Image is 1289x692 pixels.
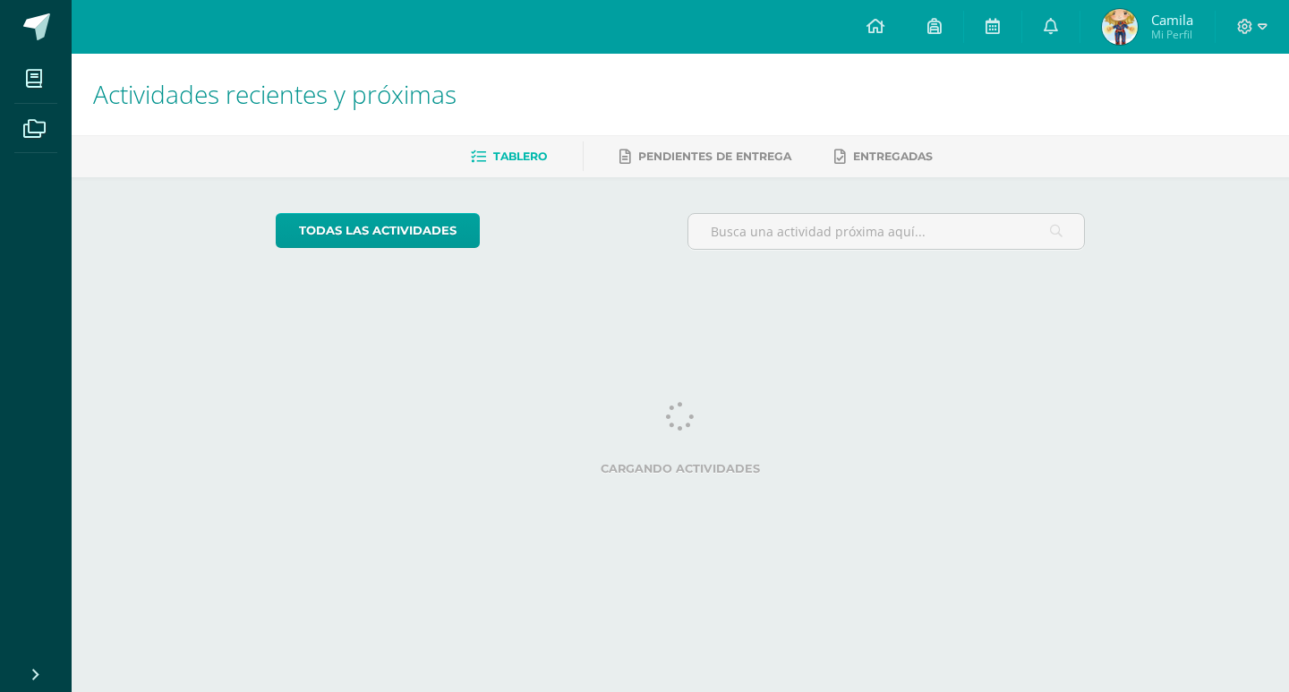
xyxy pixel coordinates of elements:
span: Actividades recientes y próximas [93,77,457,111]
a: todas las Actividades [276,213,480,248]
a: Pendientes de entrega [619,142,791,171]
input: Busca una actividad próxima aquí... [688,214,1085,249]
span: Mi Perfil [1151,27,1193,42]
span: Camila [1151,11,1193,29]
span: Tablero [493,150,547,163]
img: 616c03aa6a5b2cbbfb955a68e3f8a760.png [1102,9,1138,45]
span: Entregadas [853,150,933,163]
a: Entregadas [834,142,933,171]
span: Pendientes de entrega [638,150,791,163]
a: Tablero [471,142,547,171]
label: Cargando actividades [276,462,1086,475]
